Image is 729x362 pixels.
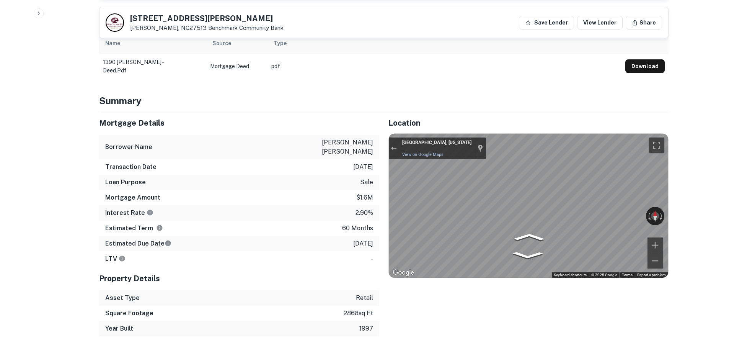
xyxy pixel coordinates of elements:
[360,178,373,187] p: sale
[99,273,379,284] h5: Property Details
[353,162,373,172] p: [DATE]
[206,33,267,54] th: Source
[591,273,617,277] span: © 2025 Google
[344,309,373,318] p: 2868 sq ft
[353,239,373,248] p: [DATE]
[342,224,373,233] p: 60 months
[105,162,157,172] h6: Transaction Date
[119,255,126,262] svg: LTVs displayed on the website are for informational purposes only and may be reported incorrectly...
[267,33,621,54] th: Type
[105,293,140,303] h6: Asset Type
[206,54,267,79] td: Mortgage Deed
[391,268,416,278] img: Google
[554,272,587,278] button: Keyboard shortcuts
[130,25,284,31] p: [PERSON_NAME], NC27513
[504,249,551,261] path: Go South
[519,16,574,29] button: Save Lender
[99,117,379,129] h5: Mortgage Details
[274,39,287,48] div: Type
[105,143,152,152] h6: Borrower Name
[304,138,373,156] p: [PERSON_NAME] [PERSON_NAME]
[356,293,373,303] p: retail
[99,94,669,108] h4: Summary
[105,193,160,202] h6: Mortgage Amount
[506,231,552,243] path: Go North
[389,134,668,278] div: Map
[478,144,483,152] a: Show location on map
[577,16,623,29] a: View Lender
[105,208,153,218] h6: Interest Rate
[356,193,373,202] p: $1.6m
[359,324,373,333] p: 1997
[105,239,171,248] h6: Estimated Due Date
[651,207,659,225] button: Reset the view
[105,309,153,318] h6: Square Footage
[212,39,231,48] div: Source
[649,138,664,153] button: Toggle fullscreen view
[105,324,133,333] h6: Year Built
[267,54,621,79] td: pdf
[389,143,399,153] button: Exit the Street View
[105,254,126,264] h6: LTV
[622,273,633,277] a: Terms
[130,15,284,22] h5: [STREET_ADDRESS][PERSON_NAME]
[105,224,163,233] h6: Estimated Term
[659,207,664,225] button: Rotate clockwise
[165,240,171,247] svg: Estimate is based on a standard schedule for this type of loan.
[646,207,651,225] button: Rotate counterclockwise
[371,254,373,264] p: -
[99,54,206,79] td: 1390 [PERSON_NAME] - deed.pdf
[99,33,669,75] div: scrollable content
[99,33,206,54] th: Name
[105,39,120,48] div: Name
[625,59,665,73] button: Download
[626,16,662,29] button: Share
[388,117,669,129] h5: Location
[105,178,146,187] h6: Loan Purpose
[637,273,666,277] a: Report a problem
[356,208,373,218] p: 2.90%
[208,25,284,31] a: Benchmark Community Bank
[147,209,153,216] svg: The interest rates displayed on the website are for informational purposes only and may be report...
[691,301,729,337] iframe: Chat Widget
[156,224,163,231] svg: Term is based on a standard schedule for this type of loan.
[402,140,471,146] div: [GEOGRAPHIC_DATA], [US_STATE]
[647,253,663,269] button: Zoom out
[647,238,663,253] button: Zoom in
[402,152,444,157] a: View on Google Maps
[391,268,416,278] a: Open this area in Google Maps (opens a new window)
[389,134,668,278] div: Street View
